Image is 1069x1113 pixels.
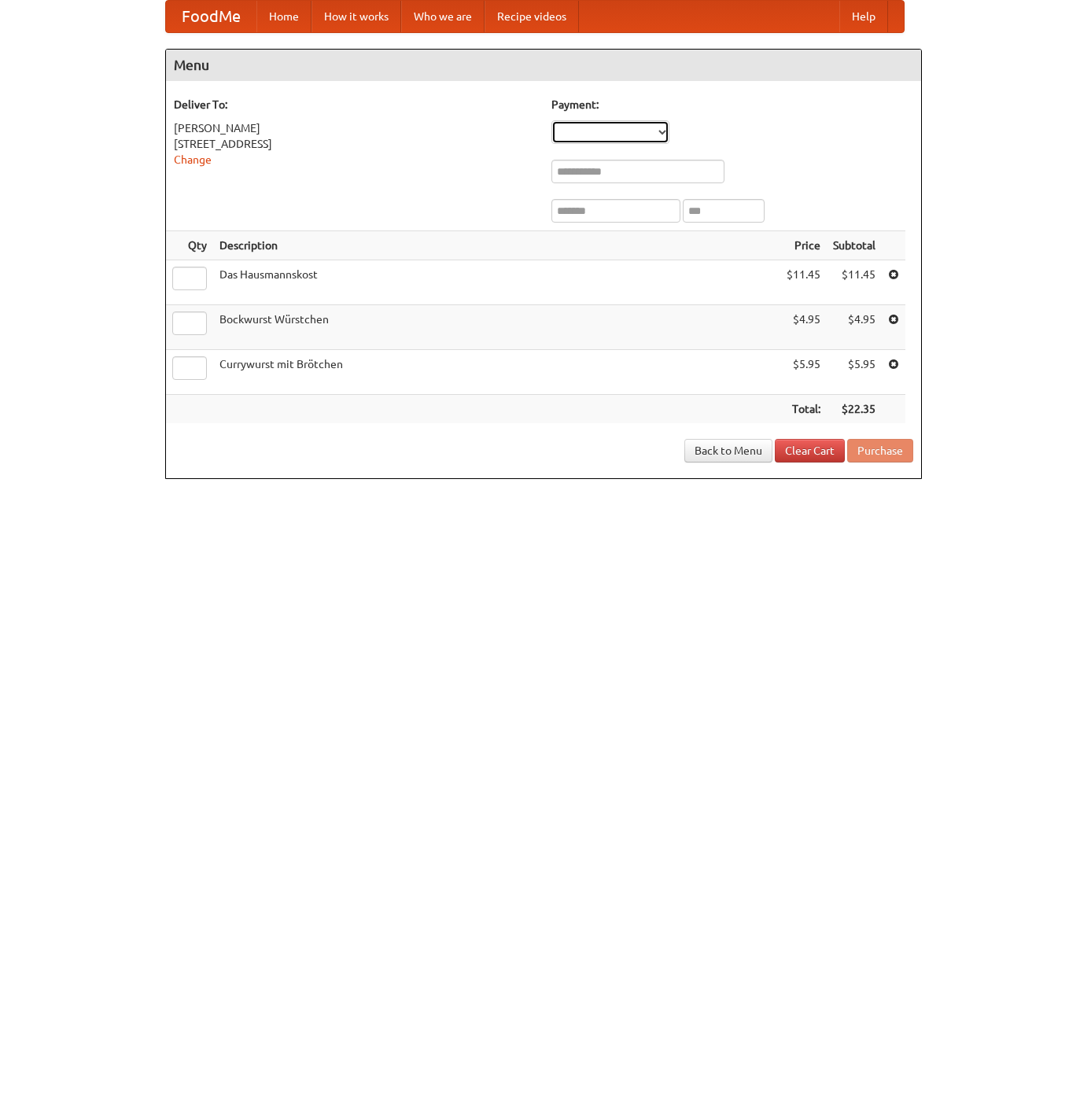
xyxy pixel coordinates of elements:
[827,260,882,305] td: $11.45
[174,97,536,112] h5: Deliver To:
[485,1,579,32] a: Recipe videos
[213,260,780,305] td: Das Hausmannskost
[166,231,213,260] th: Qty
[684,439,772,463] a: Back to Menu
[827,231,882,260] th: Subtotal
[780,395,827,424] th: Total:
[775,439,845,463] a: Clear Cart
[166,50,921,81] h4: Menu
[827,350,882,395] td: $5.95
[839,1,888,32] a: Help
[780,231,827,260] th: Price
[780,305,827,350] td: $4.95
[213,350,780,395] td: Currywurst mit Brötchen
[827,395,882,424] th: $22.35
[847,439,913,463] button: Purchase
[174,136,536,152] div: [STREET_ADDRESS]
[401,1,485,32] a: Who we are
[827,305,882,350] td: $4.95
[256,1,311,32] a: Home
[551,97,913,112] h5: Payment:
[174,153,212,166] a: Change
[166,1,256,32] a: FoodMe
[311,1,401,32] a: How it works
[213,231,780,260] th: Description
[780,260,827,305] td: $11.45
[780,350,827,395] td: $5.95
[213,305,780,350] td: Bockwurst Würstchen
[174,120,536,136] div: [PERSON_NAME]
